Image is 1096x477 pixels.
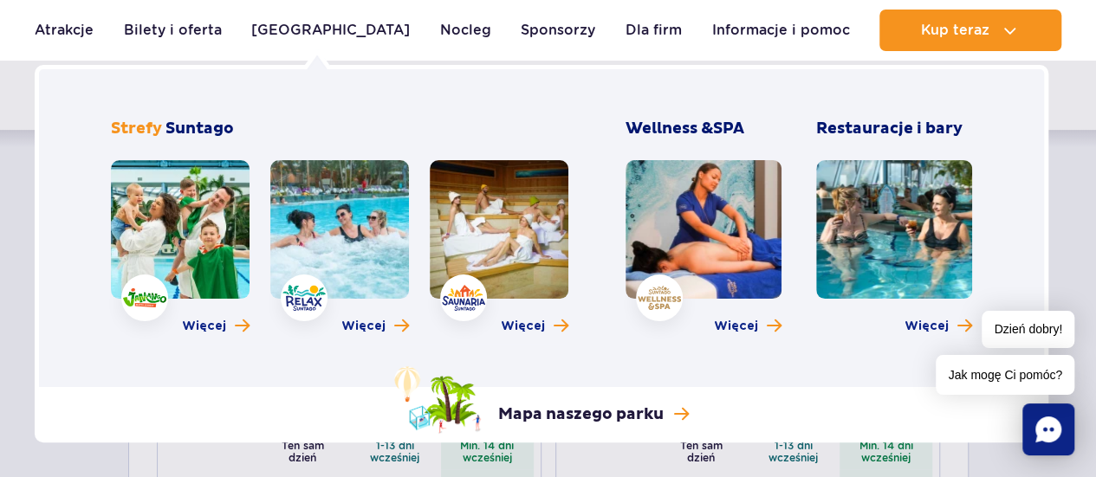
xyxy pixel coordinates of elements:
[626,119,744,139] span: Wellness &
[35,10,94,51] a: Atrakcje
[920,23,989,38] span: Kup teraz
[1022,403,1074,455] div: Chat
[713,119,744,139] span: SPA
[714,318,781,335] a: Więcej o Wellness & SPA
[879,10,1061,51] button: Kup teraz
[440,10,491,51] a: Nocleg
[905,318,949,335] span: Więcej
[182,318,250,335] a: Więcej o strefie Jamango
[394,366,689,434] a: Mapa naszego parku
[501,318,568,335] a: Więcej o strefie Saunaria
[905,318,972,335] a: Więcej o Restauracje i bary
[711,10,849,51] a: Informacje i pomoc
[124,10,222,51] a: Bilety i oferta
[816,119,972,139] h3: Restauracje i bary
[182,318,226,335] span: Więcej
[341,318,386,335] span: Więcej
[498,404,664,425] p: Mapa naszego parku
[165,119,234,139] span: Suntago
[521,10,595,51] a: Sponsorzy
[111,119,162,139] span: Strefy
[936,355,1074,395] span: Jak mogę Ci pomóc?
[341,318,409,335] a: Więcej o strefie Relax
[251,10,410,51] a: [GEOGRAPHIC_DATA]
[626,10,682,51] a: Dla firm
[501,318,545,335] span: Więcej
[714,318,758,335] span: Więcej
[982,311,1074,348] span: Dzień dobry!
